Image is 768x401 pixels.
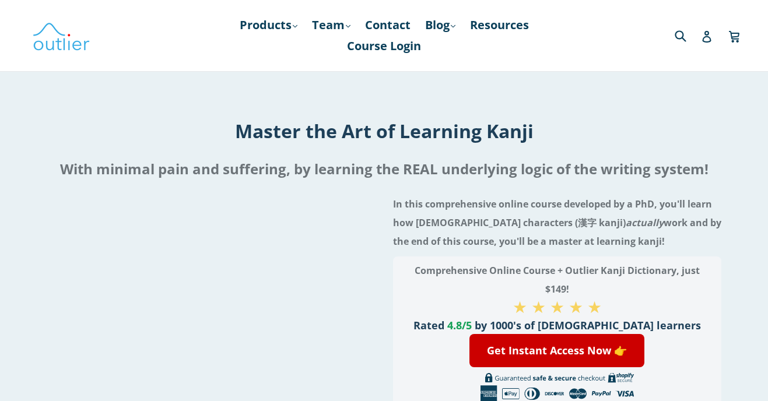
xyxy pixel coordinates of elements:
a: Resources [464,15,535,36]
iframe: Embedded Youtube Video [47,205,376,390]
a: Get Instant Access Now 👉 [469,334,644,367]
h3: Comprehensive Online Course + Outlier Kanji Dictionary, just $149! [406,261,708,298]
i: actually [626,216,664,229]
a: Products [234,15,303,36]
a: Team [306,15,356,36]
h4: In this comprehensive online course developed by a PhD, you'll learn how [DEMOGRAPHIC_DATA] chara... [393,195,721,251]
span: by 1000's of [DEMOGRAPHIC_DATA] learners [475,318,701,332]
a: Course Login [341,36,427,57]
h2: With minimal pain and suffering, by learning the REAL underlying logic of the writing system! [34,155,734,183]
a: Blog [419,15,461,36]
span: Rated [413,318,444,332]
h1: Master the Art of Learning Kanji [34,118,734,143]
a: Contact [359,15,416,36]
span: ★ ★ ★ ★ ★ [513,296,602,318]
input: Search [672,23,704,47]
img: Outlier Linguistics [32,19,90,52]
span: 4.8/5 [447,318,472,332]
